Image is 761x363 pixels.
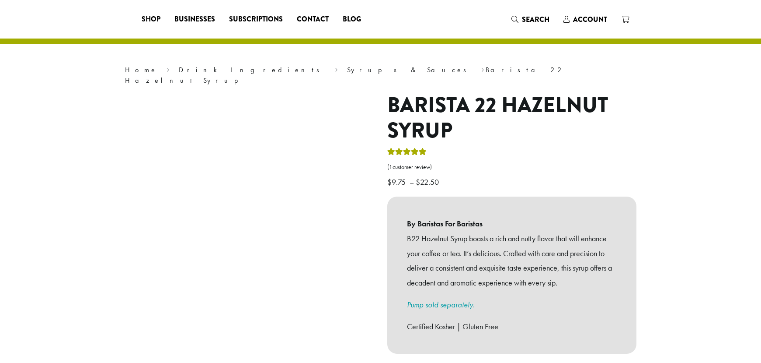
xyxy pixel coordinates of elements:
span: 1 [389,163,393,171]
span: Search [522,14,549,25]
span: $ [387,177,392,187]
span: › [335,62,338,75]
a: Home [125,65,157,74]
b: By Baristas For Baristas [407,216,617,231]
a: Search [504,12,556,27]
a: Pump sold separately. [407,300,475,310]
a: (1customer review) [387,163,636,172]
span: Businesses [174,14,215,25]
div: Rated 5.00 out of 5 [387,147,427,160]
span: Shop [142,14,160,25]
bdi: 9.75 [387,177,408,187]
span: – [410,177,414,187]
h1: Barista 22 Hazelnut Syrup [387,93,636,143]
span: Account [573,14,607,25]
span: Contact [297,14,329,25]
a: Contact [290,12,336,26]
span: $ [416,177,420,187]
a: Account [556,12,614,27]
a: Shop [135,12,167,26]
p: B22 Hazelnut Syrup boasts a rich and nutty flavor that will enhance your coffee or tea. It’s deli... [407,231,617,290]
a: Blog [336,12,368,26]
a: Businesses [167,12,222,26]
a: Syrups & Sauces [347,65,472,74]
bdi: 22.50 [416,177,441,187]
span: › [167,62,170,75]
span: Blog [343,14,361,25]
span: › [481,62,484,75]
span: Subscriptions [229,14,283,25]
a: Subscriptions [222,12,290,26]
p: Certified Kosher | Gluten Free [407,319,617,334]
nav: Breadcrumb [125,65,636,86]
a: Drink Ingredients [179,65,325,74]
